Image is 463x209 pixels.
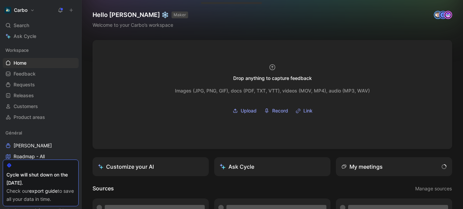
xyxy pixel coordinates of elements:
div: Ask Cycle [220,163,254,171]
a: Customers [3,101,79,111]
div: Welcome to your Carbo’s workspace [93,21,188,29]
a: export guide [29,188,58,194]
a: Roadmap - All [3,151,79,162]
h2: Sources [93,184,114,193]
span: Link [303,107,313,115]
span: Customers [14,103,38,110]
span: Général [5,129,22,136]
span: Product areas [14,114,45,121]
img: Carbo [4,7,11,14]
a: [PERSON_NAME] [3,141,79,151]
span: Search [14,21,29,29]
div: Drop anything to capture feedback [233,74,312,82]
div: C [440,12,446,18]
div: My meetings [341,163,383,171]
div: Cycle will shut down on the [DATE]. [6,171,75,187]
h1: Hello [PERSON_NAME] ❄️ [93,11,188,19]
div: Images (JPG, PNG, GIF), docs (PDF, TXT, VTT), videos (MOV, MP4), audio (MP3, WAV) [175,87,370,95]
a: Product areas [3,112,79,122]
span: Workspace [5,47,29,54]
button: Link [293,106,315,116]
a: Requests [3,80,79,90]
img: avatar [435,12,441,18]
h1: Carbo [14,7,27,13]
div: Workspace [3,45,79,55]
div: Général [3,128,79,138]
button: CarboCarbo [3,5,36,15]
span: Requests [14,81,35,88]
a: Feedback [3,69,79,79]
span: Roadmap - All [14,153,45,160]
a: Customize your AI [93,157,209,176]
span: Home [14,60,26,66]
button: Upload [230,106,259,116]
span: Manage sources [415,185,452,193]
button: Ask Cycle [214,157,330,176]
div: Check our to save all your data in time. [6,187,75,203]
span: Upload [241,107,257,115]
div: Customize your AI [98,163,154,171]
span: Record [272,107,288,115]
span: Feedback [14,70,36,77]
a: Ask Cycle [3,31,79,41]
a: Releases [3,90,79,101]
a: Home [3,58,79,68]
button: MAKER [172,12,188,18]
button: Record [262,106,290,116]
img: avatar [445,12,451,18]
div: Search [3,20,79,30]
span: Ask Cycle [14,32,36,40]
span: Releases [14,92,34,99]
button: Manage sources [415,184,452,193]
span: [PERSON_NAME] [14,142,52,149]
